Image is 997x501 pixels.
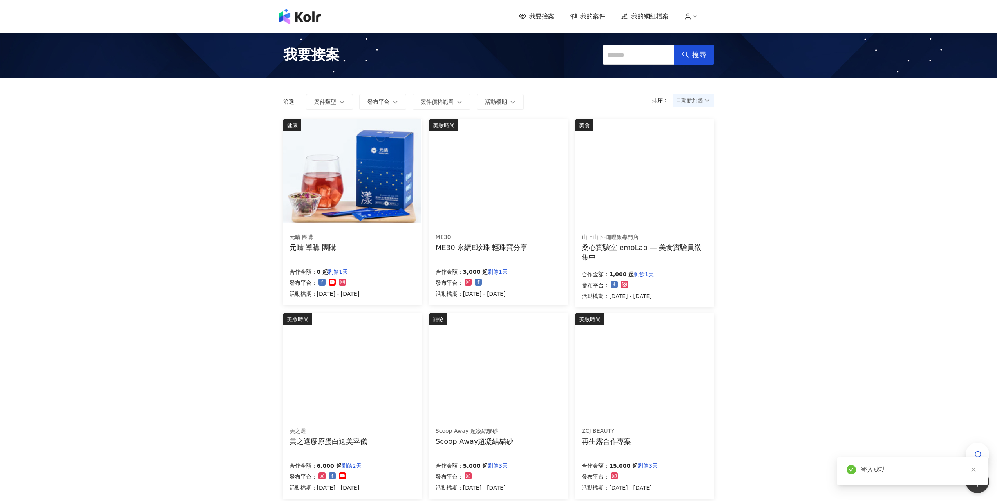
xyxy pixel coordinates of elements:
[488,267,508,277] p: 剩餘1天
[582,461,609,470] p: 合作金額：
[436,267,463,277] p: 合作金額：
[529,12,554,21] span: 我要接案
[652,97,673,103] p: 排序：
[477,94,524,110] button: 活動檔期
[582,280,609,290] p: 發布平台：
[367,99,389,105] span: 發布平台
[429,119,458,131] div: 美妝時尚
[421,99,454,105] span: 案件價格範圍
[582,269,609,279] p: 合作金額：
[290,483,362,492] p: 活動檔期：[DATE] - [DATE]
[436,427,513,435] div: Scoop Away 超凝結貓砂
[429,119,567,223] img: ME30 永續E珍珠 系列輕珠寶
[290,461,317,470] p: 合作金額：
[582,427,631,435] div: ZCJ BEAUTY
[575,119,713,223] img: 情緒食光實驗計畫
[436,461,463,470] p: 合作金額：
[436,278,463,288] p: 發布平台：
[290,278,317,288] p: 發布平台：
[283,119,301,131] div: 健康
[436,233,528,241] div: ME30
[971,467,976,472] span: close
[582,291,654,301] p: 活動檔期：[DATE] - [DATE]
[359,94,406,110] button: 發布平台
[290,267,317,277] p: 合作金額：
[314,99,336,105] span: 案件類型
[283,45,340,65] span: 我要接案
[488,461,508,470] p: 剩餘3天
[621,12,669,21] a: 我的網紅檔案
[290,233,336,241] div: 元晴 團購
[692,51,706,59] span: 搜尋
[582,233,707,241] div: 山上山下-咖哩飯專門店
[582,242,707,262] div: 桑心實驗室 emoLab — 美食實驗員徵集中
[429,313,447,325] div: 寵物
[290,427,367,435] div: 美之選
[436,483,508,492] p: 活動檔期：[DATE] - [DATE]
[485,99,507,105] span: 活動檔期
[676,94,711,106] span: 日期新到舊
[609,269,634,279] p: 1,000 起
[413,94,470,110] button: 案件價格範圍
[847,465,856,474] span: check-circle
[674,45,714,65] button: 搜尋
[609,461,638,470] p: 15,000 起
[638,461,658,470] p: 剩餘3天
[575,313,713,417] img: 再生微導晶露
[575,119,593,131] div: 美食
[436,472,463,481] p: 發布平台：
[317,267,328,277] p: 0 起
[634,269,654,279] p: 剩餘1天
[429,313,567,417] img: Scoop Away超凝結貓砂
[519,12,554,21] a: 我要接案
[283,313,421,417] img: 美之選膠原蛋白送RF美容儀
[306,94,353,110] button: 案件類型
[436,289,508,298] p: 活動檔期：[DATE] - [DATE]
[861,465,978,474] div: 登入成功
[290,472,317,481] p: 發布平台：
[290,242,336,252] div: 元晴 導購 團購
[279,9,321,24] img: logo
[582,472,609,481] p: 發布平台：
[283,99,300,105] p: 篩選：
[283,119,421,223] img: 漾漾神｜活力莓果康普茶沖泡粉
[582,436,631,446] div: 再生露合作專案
[290,436,367,446] div: 美之選膠原蛋白送美容儀
[317,461,342,470] p: 6,000 起
[436,242,528,252] div: ME30 永續E珍珠 輕珠寶分享
[582,483,658,492] p: 活動檔期：[DATE] - [DATE]
[580,12,605,21] span: 我的案件
[290,289,360,298] p: 活動檔期：[DATE] - [DATE]
[682,51,689,58] span: search
[328,267,348,277] p: 剩餘1天
[463,461,488,470] p: 5,000 起
[283,313,312,325] div: 美妝時尚
[631,12,669,21] span: 我的網紅檔案
[575,313,604,325] div: 美妝時尚
[342,461,362,470] p: 剩餘2天
[570,12,605,21] a: 我的案件
[463,267,488,277] p: 3,000 起
[436,436,513,446] div: Scoop Away超凝結貓砂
